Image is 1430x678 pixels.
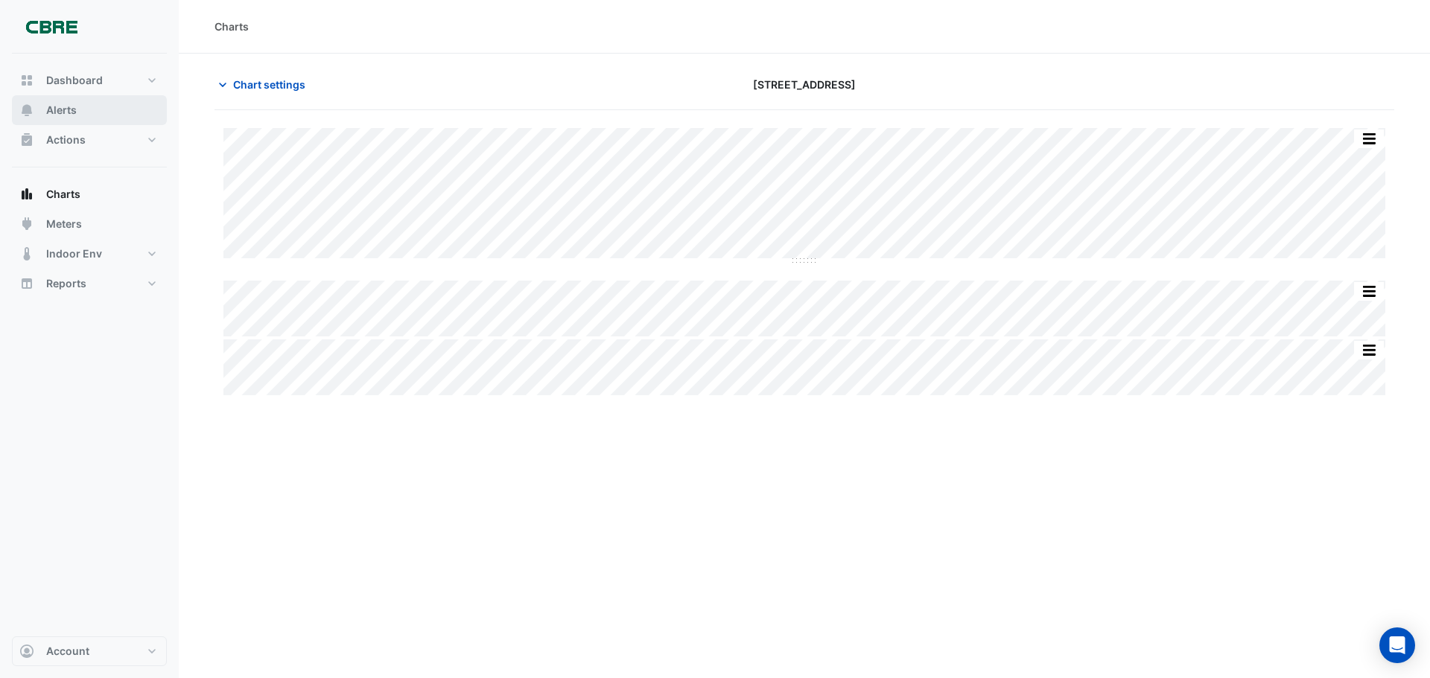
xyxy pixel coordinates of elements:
[46,246,102,261] span: Indoor Env
[46,103,77,118] span: Alerts
[1354,282,1384,301] button: More Options
[753,77,856,92] span: [STREET_ADDRESS]
[12,65,167,95] button: Dashboard
[12,239,167,269] button: Indoor Env
[19,246,34,261] app-icon: Indoor Env
[46,644,89,659] span: Account
[46,217,82,231] span: Meters
[12,636,167,666] button: Account
[19,103,34,118] app-icon: Alerts
[12,95,167,125] button: Alerts
[19,187,34,202] app-icon: Charts
[46,73,103,88] span: Dashboard
[46,132,86,147] span: Actions
[1354,129,1384,148] button: More Options
[214,19,249,34] div: Charts
[12,209,167,239] button: Meters
[12,179,167,209] button: Charts
[19,132,34,147] app-icon: Actions
[12,269,167,298] button: Reports
[19,276,34,291] app-icon: Reports
[214,71,315,97] button: Chart settings
[1354,341,1384,359] button: More Options
[46,187,80,202] span: Charts
[19,73,34,88] app-icon: Dashboard
[18,12,85,42] img: Company Logo
[19,217,34,231] app-icon: Meters
[233,77,305,92] span: Chart settings
[1379,627,1415,663] div: Open Intercom Messenger
[46,276,86,291] span: Reports
[12,125,167,155] button: Actions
